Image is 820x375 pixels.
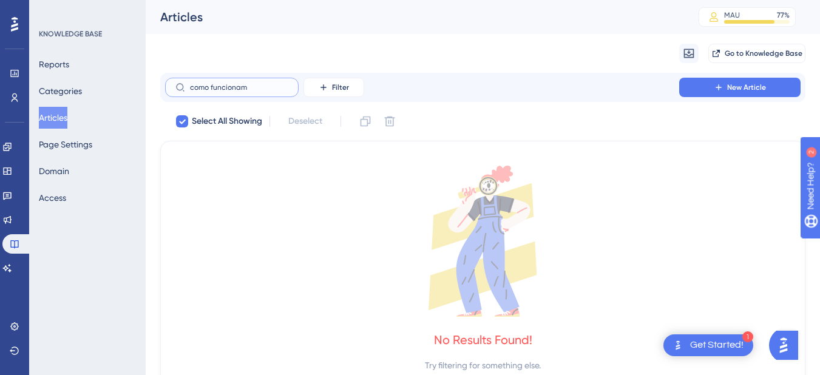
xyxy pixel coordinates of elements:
button: Articles [39,107,67,129]
div: Articles [160,8,668,25]
span: Select All Showing [192,114,262,129]
div: 1 [742,331,753,342]
button: Reports [39,53,69,75]
span: Go to Knowledge Base [725,49,802,58]
img: launcher-image-alternative-text [671,338,685,353]
button: Page Settings [39,133,92,155]
span: New Article [727,83,766,92]
div: 2 [84,6,88,16]
div: No Results Found! [434,331,532,348]
span: Filter [332,83,349,92]
button: Access [39,187,66,209]
div: MAU [724,10,740,20]
button: Categories [39,80,82,102]
iframe: UserGuiding AI Assistant Launcher [769,327,805,363]
button: Go to Knowledge Base [708,44,805,63]
div: 77 % [777,10,790,20]
input: Search [190,83,288,92]
div: Try filtering for something else. [425,358,541,373]
button: Domain [39,160,69,182]
span: Deselect [288,114,322,129]
button: Deselect [277,110,333,132]
span: Need Help? [29,3,76,18]
div: Open Get Started! checklist, remaining modules: 1 [663,334,753,356]
button: Filter [303,78,364,97]
div: Get Started! [690,339,744,352]
button: New Article [679,78,801,97]
div: KNOWLEDGE BASE [39,29,102,39]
